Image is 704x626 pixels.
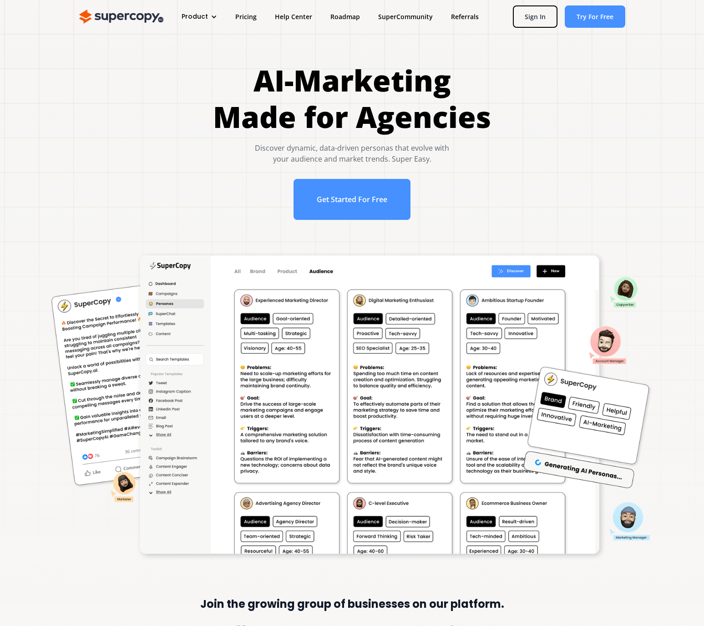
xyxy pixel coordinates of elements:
a: Help Center [266,8,321,25]
a: Try For Free [565,5,625,28]
h1: AI-Marketing Made for Agencies [213,62,491,135]
div: Join the growing group of businesses on our platform. [177,598,527,611]
div: Product [172,8,226,25]
a: Get Started For Free [294,179,410,220]
a: Sign In [513,5,557,28]
a: SuperCommunity [369,8,442,25]
a: Referrals [442,8,488,25]
a: Roadmap [321,8,369,25]
div: Discover dynamic, data-driven personas that evolve with your audience and market trends. Super Easy. [213,143,491,164]
div: Product [182,12,208,21]
a: Pricing [226,8,266,25]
